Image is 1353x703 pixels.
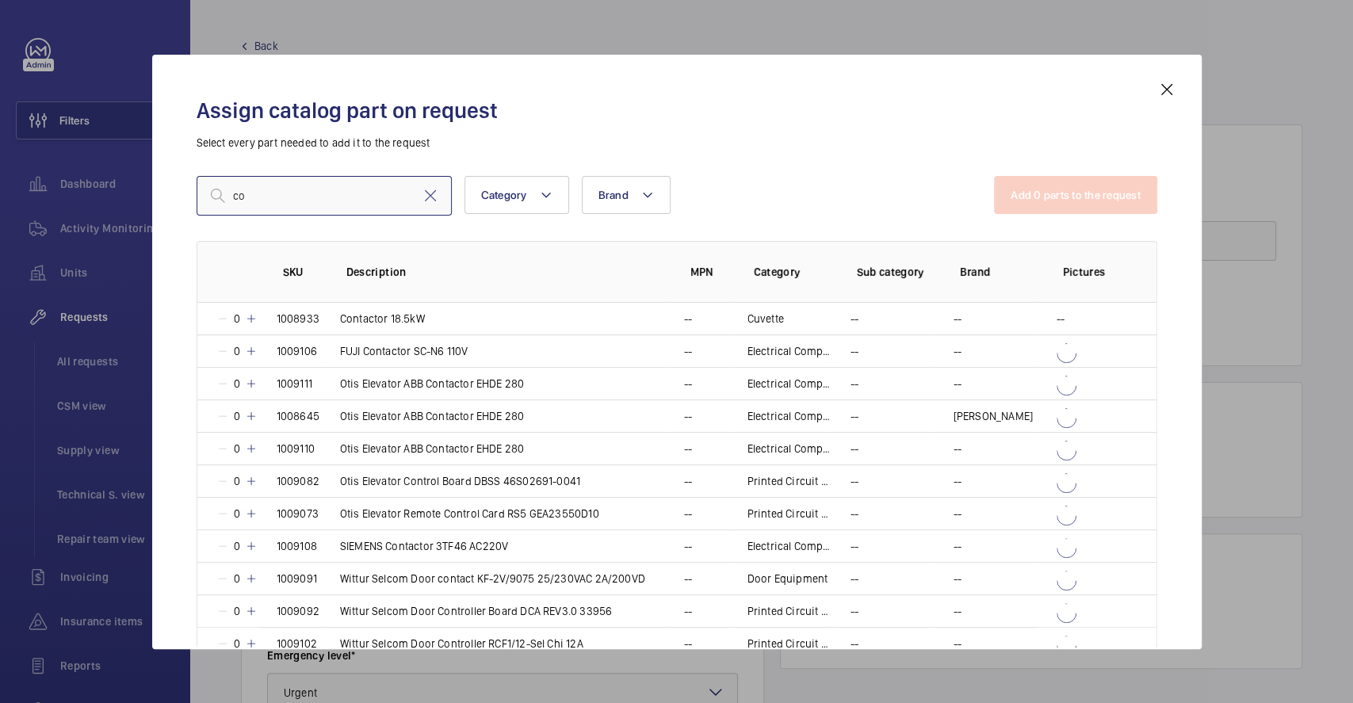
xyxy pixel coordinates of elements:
[277,636,317,651] p: 1009102
[850,603,858,619] p: --
[340,506,599,522] p: Otis Elevator Remote Control Card RS5 GEA23550D10
[277,408,319,424] p: 1008645
[747,571,828,586] p: Door Equipment
[229,538,245,554] p: 0
[684,603,692,619] p: --
[1063,264,1125,280] p: Pictures
[684,636,692,651] p: --
[747,506,831,522] p: Printed Circuit Board
[340,603,612,619] p: Wittur Selcom Door Controller Board DCA REV3.0 33956
[954,311,961,327] p: --
[850,408,858,424] p: --
[857,264,934,280] p: Sub category
[747,408,831,424] p: Electrical Components
[277,538,317,554] p: 1009108
[277,571,317,586] p: 1009091
[747,538,831,554] p: Electrical Components
[684,441,692,457] p: --
[954,473,961,489] p: --
[598,189,629,201] span: Brand
[277,343,317,359] p: 1009106
[197,176,452,216] input: Find a part
[954,441,961,457] p: --
[850,441,858,457] p: --
[747,376,831,392] p: Electrical Components
[954,408,1033,424] p: [PERSON_NAME]
[340,311,425,327] p: Contactor 18.5kW
[684,473,692,489] p: --
[277,376,312,392] p: 1009111
[277,473,319,489] p: 1009082
[340,376,525,392] p: Otis Elevator ABB Contactor EHDE 280
[684,408,692,424] p: --
[1057,311,1064,327] p: --
[582,176,671,214] button: Brand
[340,441,525,457] p: Otis Elevator ABB Contactor EHDE 280
[340,343,468,359] p: FUJI Contactor SC-N6 110V
[747,473,831,489] p: Printed Circuit Board
[747,311,784,327] p: Cuvette
[283,264,321,280] p: SKU
[277,603,319,619] p: 1009092
[684,343,692,359] p: --
[850,343,858,359] p: --
[277,311,319,327] p: 1008933
[994,176,1157,214] button: Add 0 parts to the request
[229,473,245,489] p: 0
[277,441,315,457] p: 1009110
[684,311,692,327] p: --
[340,473,580,489] p: Otis Elevator Control Board DBSS 46S02691-0041
[850,636,858,651] p: --
[229,376,245,392] p: 0
[954,636,961,651] p: --
[747,441,831,457] p: Electrical Components
[850,311,858,327] p: --
[277,506,319,522] p: 1009073
[954,571,961,586] p: --
[684,376,692,392] p: --
[747,636,831,651] p: Printed Circuit Board
[340,571,645,586] p: Wittur Selcom Door contact KF-2V/9075 25/230VAC 2A/200VD
[229,603,245,619] p: 0
[229,441,245,457] p: 0
[850,376,858,392] p: --
[954,506,961,522] p: --
[340,636,583,651] p: Wittur Selcom Door Controller RCF1/12-Sel Chi 12A
[954,343,961,359] p: --
[346,264,665,280] p: Description
[684,571,692,586] p: --
[850,571,858,586] p: --
[229,311,245,327] p: 0
[197,135,1157,151] p: Select every part needed to add it to the request
[954,538,961,554] p: --
[481,189,527,201] span: Category
[197,96,1157,125] h2: Assign catalog part on request
[754,264,831,280] p: Category
[690,264,728,280] p: MPN
[954,376,961,392] p: --
[850,473,858,489] p: --
[229,571,245,586] p: 0
[464,176,569,214] button: Category
[954,603,961,619] p: --
[960,264,1038,280] p: Brand
[229,636,245,651] p: 0
[684,538,692,554] p: --
[747,343,831,359] p: Electrical Components
[229,343,245,359] p: 0
[229,506,245,522] p: 0
[850,506,858,522] p: --
[850,538,858,554] p: --
[340,408,525,424] p: Otis Elevator ABB Contactor EHDE 280
[340,538,508,554] p: SIEMENS Contactor 3TF46 AC220V
[229,408,245,424] p: 0
[684,506,692,522] p: --
[747,603,831,619] p: Printed Circuit Board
